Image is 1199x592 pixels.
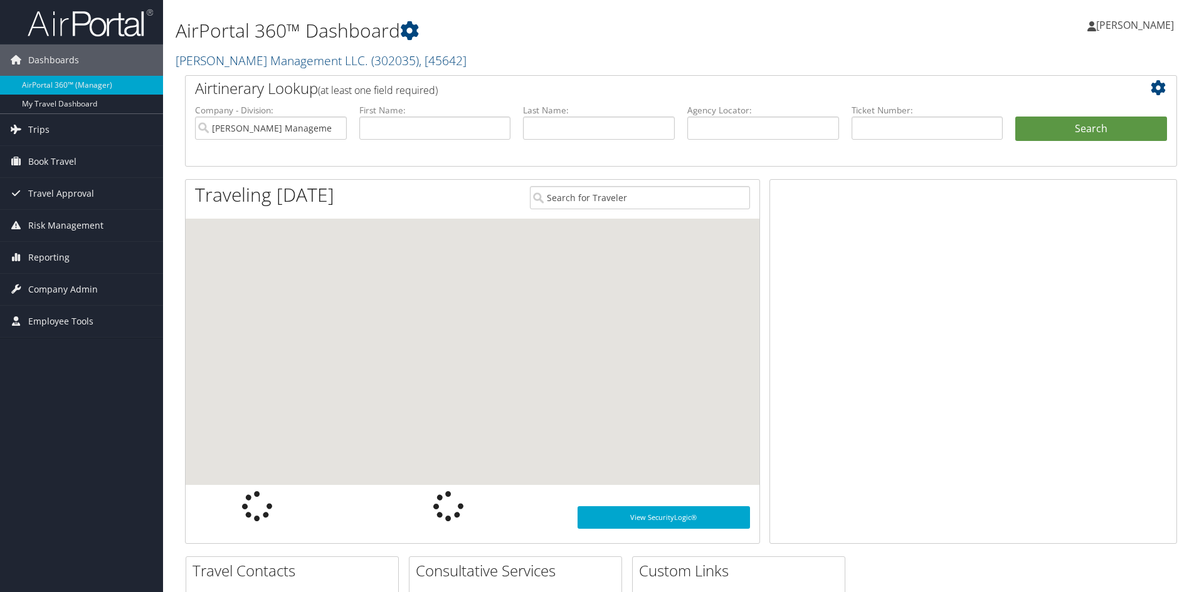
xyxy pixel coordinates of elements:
label: First Name: [359,104,511,117]
input: Search for Traveler [530,186,750,209]
h2: Travel Contacts [193,560,398,581]
h2: Airtinerary Lookup [195,78,1084,99]
label: Agency Locator: [687,104,839,117]
a: View SecurityLogic® [578,506,750,529]
h1: Traveling [DATE] [195,182,334,208]
span: Dashboards [28,44,79,76]
span: Company Admin [28,274,98,305]
span: Employee Tools [28,306,93,337]
span: Trips [28,114,50,145]
h2: Custom Links [639,560,845,581]
span: (at least one field required) [318,83,438,97]
span: Risk Management [28,210,103,241]
a: [PERSON_NAME] Management LLC. [176,52,467,69]
h2: Consultative Services [416,560,621,581]
span: ( 302035 ) [371,52,419,69]
img: airportal-logo.png [28,8,153,38]
h1: AirPortal 360™ Dashboard [176,18,850,44]
button: Search [1015,117,1167,142]
label: Company - Division: [195,104,347,117]
label: Last Name: [523,104,675,117]
span: [PERSON_NAME] [1096,18,1174,32]
a: [PERSON_NAME] [1087,6,1186,44]
span: Reporting [28,242,70,273]
span: Travel Approval [28,178,94,209]
span: Book Travel [28,146,77,177]
label: Ticket Number: [852,104,1003,117]
span: , [ 45642 ] [419,52,467,69]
